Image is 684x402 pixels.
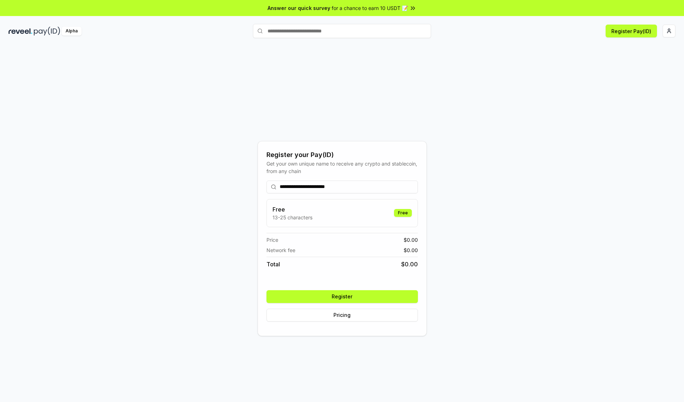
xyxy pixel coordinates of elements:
[266,309,418,322] button: Pricing
[401,260,418,268] span: $ 0.00
[266,290,418,303] button: Register
[34,27,60,36] img: pay_id
[273,205,312,214] h3: Free
[266,260,280,268] span: Total
[266,160,418,175] div: Get your own unique name to receive any crypto and stablecoin, from any chain
[273,214,312,221] p: 13-25 characters
[332,4,408,12] span: for a chance to earn 10 USDT 📝
[62,27,82,36] div: Alpha
[404,236,418,244] span: $ 0.00
[404,246,418,254] span: $ 0.00
[9,27,32,36] img: reveel_dark
[268,4,330,12] span: Answer our quick survey
[266,236,278,244] span: Price
[394,209,412,217] div: Free
[606,25,657,37] button: Register Pay(ID)
[266,246,295,254] span: Network fee
[266,150,418,160] div: Register your Pay(ID)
